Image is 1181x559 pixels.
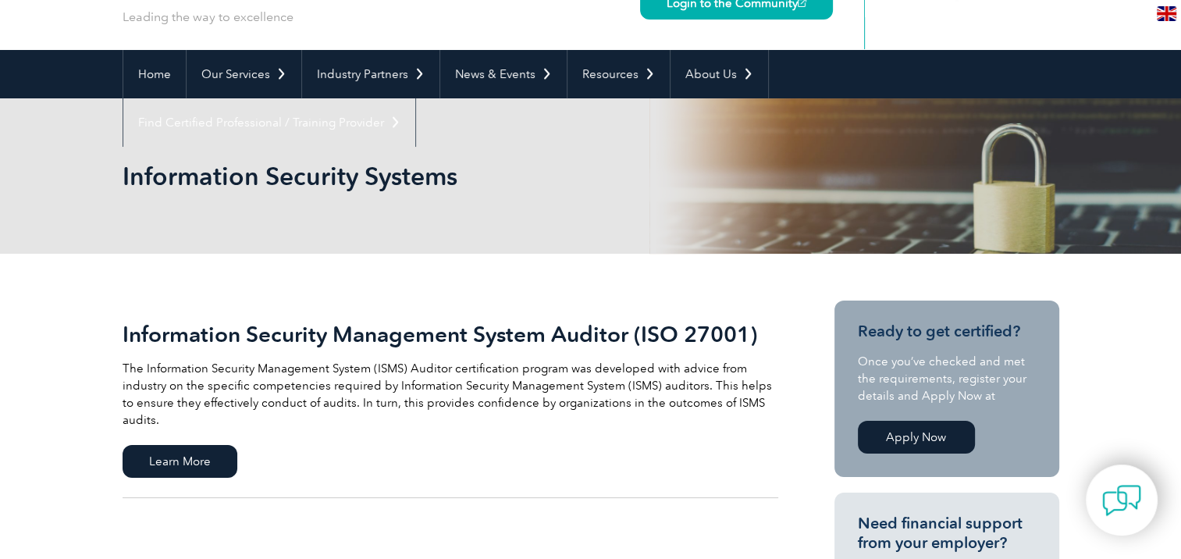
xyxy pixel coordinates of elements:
span: Learn More [123,445,237,478]
img: contact-chat.png [1102,481,1141,520]
a: Our Services [187,50,301,98]
a: Industry Partners [302,50,439,98]
h3: Need financial support from your employer? [858,514,1036,553]
a: Information Security Management System Auditor (ISO 27001) The Information Security Management Sy... [123,301,778,498]
p: The Information Security Management System (ISMS) Auditor certification program was developed wit... [123,360,778,429]
img: en [1157,6,1176,21]
a: Find Certified Professional / Training Provider [123,98,415,147]
a: Home [123,50,186,98]
h2: Information Security Management System Auditor (ISO 27001) [123,322,778,347]
h3: Ready to get certified? [858,322,1036,341]
p: Leading the way to excellence [123,9,293,26]
a: Resources [567,50,670,98]
a: Apply Now [858,421,975,454]
a: News & Events [440,50,567,98]
a: About Us [671,50,768,98]
h1: Information Security Systems [123,161,722,191]
p: Once you’ve checked and met the requirements, register your details and Apply Now at [858,353,1036,404]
